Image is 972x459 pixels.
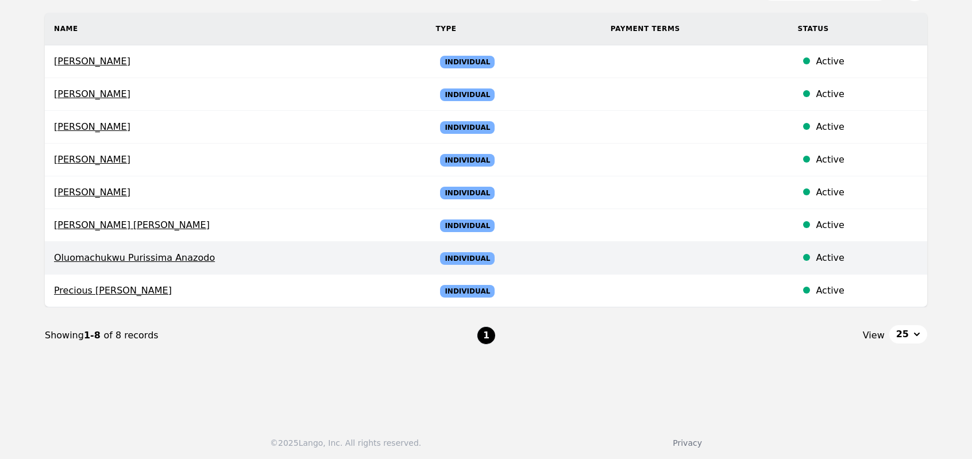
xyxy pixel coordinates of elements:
[54,153,417,167] span: [PERSON_NAME]
[45,13,426,45] th: Name
[440,154,495,167] span: Individual
[440,285,495,298] span: Individual
[270,437,421,449] div: © 2025 Lango, Inc. All rights reserved.
[54,251,417,265] span: Oluomachukwu Purissima Anazodo
[889,325,927,344] button: 25
[816,251,918,265] div: Active
[440,88,495,101] span: Individual
[54,120,417,134] span: [PERSON_NAME]
[896,327,909,341] span: 25
[45,307,927,364] nav: Page navigation
[816,120,918,134] div: Active
[84,330,103,341] span: 1-8
[816,284,918,298] div: Active
[440,187,495,199] span: Individual
[54,186,417,199] span: [PERSON_NAME]
[863,329,885,342] span: View
[601,13,789,45] th: Payment Terms
[440,252,495,265] span: Individual
[816,218,918,232] div: Active
[816,55,918,68] div: Active
[426,13,601,45] th: Type
[816,87,918,101] div: Active
[440,121,495,134] span: Individual
[54,55,417,68] span: [PERSON_NAME]
[45,329,477,342] div: Showing of 8 records
[673,438,702,448] a: Privacy
[54,218,417,232] span: [PERSON_NAME] [PERSON_NAME]
[816,186,918,199] div: Active
[54,87,417,101] span: [PERSON_NAME]
[440,56,495,68] span: Individual
[54,284,417,298] span: Precious [PERSON_NAME]
[440,219,495,232] span: Individual
[788,13,927,45] th: Status
[816,153,918,167] div: Active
